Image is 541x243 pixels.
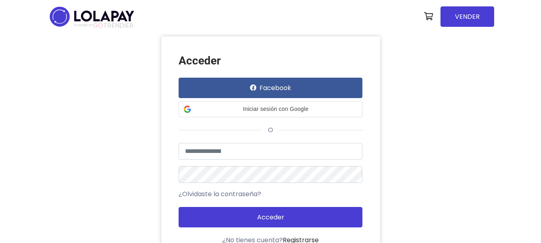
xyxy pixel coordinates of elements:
[74,22,133,29] span: TRENDIER
[440,6,494,27] a: VENDER
[179,189,261,199] a: ¿Olvidaste la contraseña?
[47,4,137,29] img: logo
[93,21,103,30] span: GO
[262,125,279,135] span: o
[179,207,362,227] button: Acceder
[194,105,357,113] span: Iniciar sesión con Google
[179,54,362,68] h3: Acceder
[74,23,93,28] span: POWERED BY
[179,101,362,117] div: Iniciar sesión con Google
[179,78,362,98] button: Facebook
